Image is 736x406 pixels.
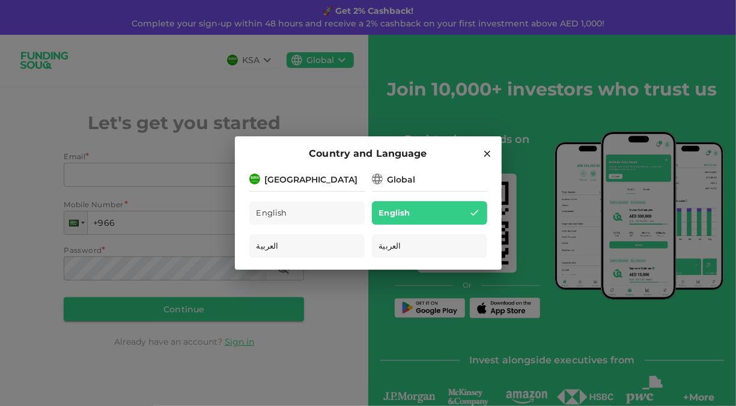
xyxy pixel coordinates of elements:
span: Country and Language [309,146,427,162]
span: العربية [379,239,401,253]
div: [GEOGRAPHIC_DATA] [265,174,358,186]
img: flag-sa.b9a346574cdc8950dd34b50780441f57.svg [249,174,260,184]
span: English [257,206,287,220]
span: English [379,206,410,220]
span: العربية [257,239,279,253]
div: Global [388,174,416,186]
